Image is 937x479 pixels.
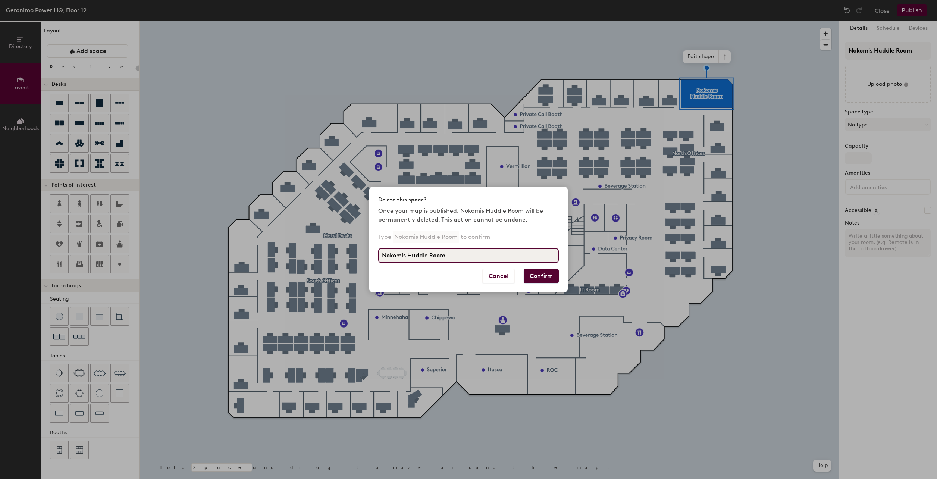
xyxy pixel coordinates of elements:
p: Nokomis Huddle Room [393,231,459,243]
h2: Delete this space? [378,196,427,204]
button: Cancel [482,269,515,283]
p: Type to confirm [378,231,490,243]
p: Once your map is published, Nokomis Huddle Room will be permanently deleted. This action cannot b... [378,206,559,224]
button: Confirm [524,269,559,283]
